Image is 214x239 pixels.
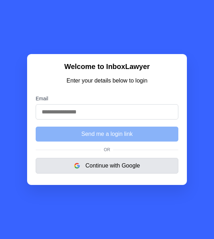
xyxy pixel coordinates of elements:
[101,147,113,152] span: Or
[36,158,178,174] button: Continue with Google
[36,76,178,85] p: Enter your details below to login
[36,96,178,101] label: Email
[36,127,178,142] button: Send me a login link
[36,63,178,71] h1: Welcome to InboxLawyer
[74,163,80,169] img: google logo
